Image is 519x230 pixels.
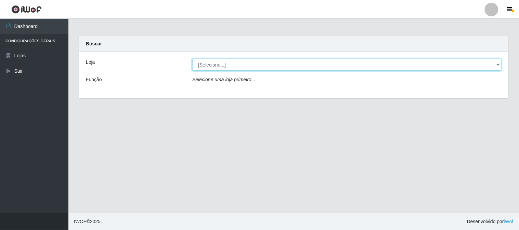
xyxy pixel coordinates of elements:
[192,77,255,82] i: Selecione uma loja primeiro...
[11,5,42,14] img: CoreUI Logo
[504,219,514,224] a: iWof
[467,218,514,225] span: Desenvolvido por
[86,76,102,83] label: Função
[86,41,102,46] strong: Buscar
[86,59,95,66] label: Loja
[74,219,87,224] span: IWOF
[74,218,102,225] span: © 2025 .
